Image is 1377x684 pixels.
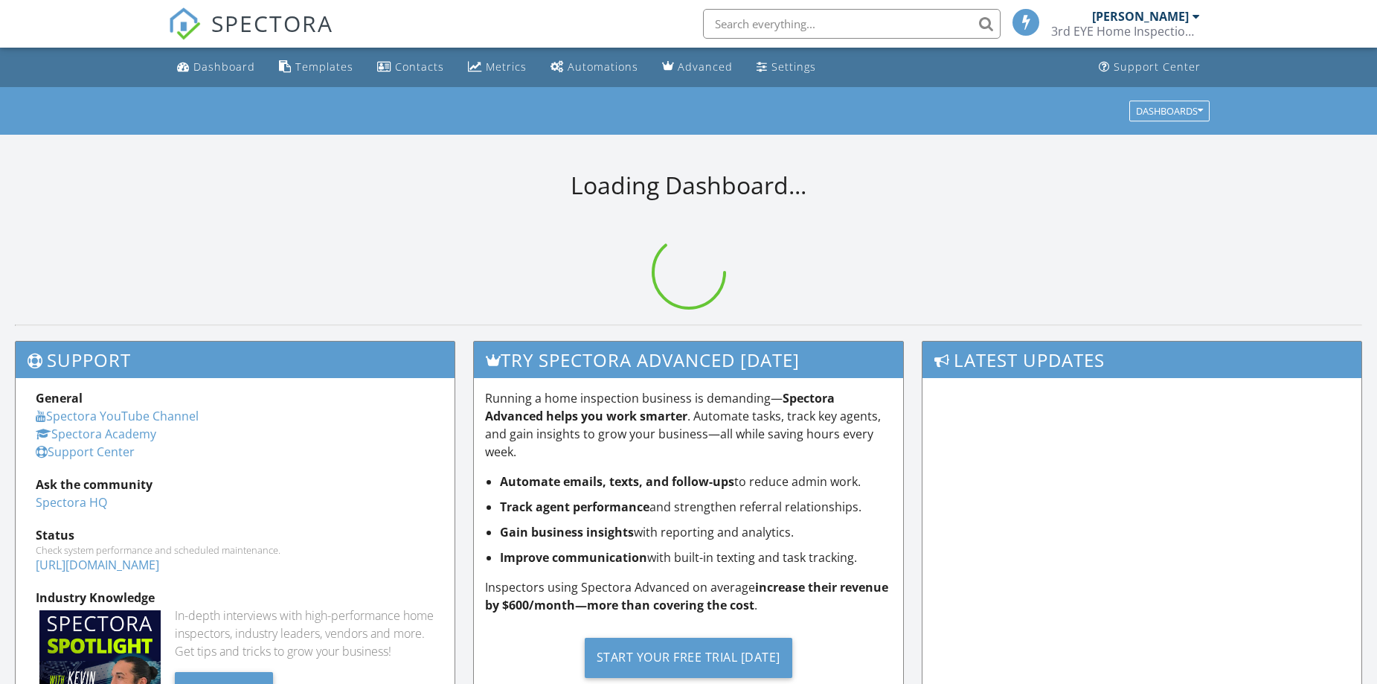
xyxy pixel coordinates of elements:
img: The Best Home Inspection Software - Spectora [168,7,201,40]
li: with built-in texting and task tracking. [500,549,893,566]
div: Metrics [486,60,527,74]
a: Templates [273,54,359,81]
div: 3rd EYE Home Inspection LLC [1051,24,1200,39]
strong: Track agent performance [500,499,649,515]
a: Spectora YouTube Channel [36,408,199,424]
a: Advanced [656,54,739,81]
strong: increase their revenue by $600/month—more than covering the cost [485,579,888,613]
span: SPECTORA [211,7,333,39]
div: Templates [295,60,353,74]
div: Industry Knowledge [36,589,434,607]
div: Dashboards [1136,106,1203,116]
div: Ask the community [36,476,434,493]
h3: Try spectora advanced [DATE] [474,342,904,378]
p: Inspectors using Spectora Advanced on average . [485,578,893,614]
a: Contacts [371,54,450,81]
div: Start Your Free Trial [DATE] [585,638,792,678]
div: Dashboard [193,60,255,74]
div: Automations [568,60,638,74]
div: In-depth interviews with high-performance home inspectors, industry leaders, vendors and more. Ge... [175,607,434,660]
a: Settings [751,54,822,81]
button: Dashboards [1129,100,1210,121]
a: SPECTORA [168,20,333,51]
li: and strengthen referral relationships. [500,498,893,516]
a: Support Center [1093,54,1207,81]
a: Support Center [36,444,135,460]
div: Support Center [1114,60,1201,74]
a: Automations (Basic) [545,54,644,81]
h3: Support [16,342,455,378]
a: Dashboard [171,54,261,81]
a: Spectora Academy [36,426,156,442]
strong: Gain business insights [500,524,634,540]
strong: General [36,390,83,406]
li: to reduce admin work. [500,473,893,490]
a: [URL][DOMAIN_NAME] [36,557,159,573]
strong: Spectora Advanced helps you work smarter [485,390,835,424]
strong: Automate emails, texts, and follow-ups [500,473,734,490]
li: with reporting and analytics. [500,523,893,541]
input: Search everything... [703,9,1001,39]
div: Advanced [678,60,733,74]
strong: Improve communication [500,549,647,566]
div: Check system performance and scheduled maintenance. [36,544,434,556]
div: Settings [771,60,816,74]
a: Spectora HQ [36,494,107,511]
div: Contacts [395,60,444,74]
a: Metrics [462,54,533,81]
div: Status [36,526,434,544]
p: Running a home inspection business is demanding— . Automate tasks, track key agents, and gain ins... [485,389,893,461]
h3: Latest Updates [922,342,1361,378]
div: [PERSON_NAME] [1092,9,1189,24]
